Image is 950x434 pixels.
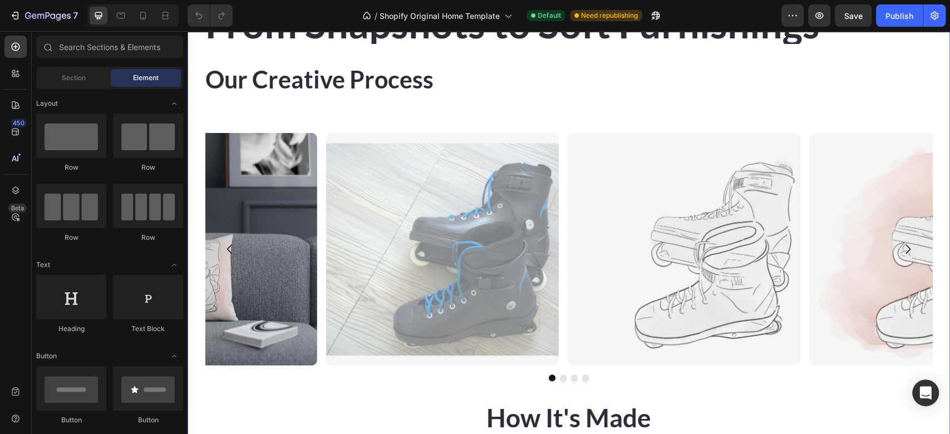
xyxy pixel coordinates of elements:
span: Toggle open [165,347,183,365]
img: gempages_577422337901593315-8d302475-24e2-4e6e-afe0-a3cac2c95ff6.jpg [621,102,854,334]
span: Text [36,260,50,270]
button: 7 [4,4,83,27]
div: 450 [11,119,27,127]
button: Dot [383,343,390,350]
span: Element [133,73,159,83]
div: Publish [885,10,913,22]
button: Save [835,4,872,27]
p: How It's Made [19,369,744,405]
span: Button [36,351,57,361]
p: 7 [73,9,78,22]
span: Shopify Original Home Template [380,10,500,22]
span: Need republishing [581,11,638,21]
span: Default [538,11,561,21]
div: Button [36,415,106,425]
div: Heading [36,324,106,334]
button: Dot [395,343,401,350]
div: Beta [8,204,27,213]
button: Dot [361,343,368,350]
button: Dot [372,343,379,350]
div: Button [113,415,183,425]
span: Toggle open [165,256,183,274]
div: Open Intercom Messenger [912,379,939,406]
span: Layout [36,98,58,108]
button: Publish [876,4,923,27]
span: Section [62,73,86,83]
input: Search Sections & Elements [36,36,183,58]
span: Save [844,11,863,21]
iframe: Design area [188,31,950,434]
div: Text Block [113,324,183,334]
img: gempages_577422337901593315-2f3b2ce9-746e-4636-80f2-3889b2c51904.jpg [380,102,613,334]
button: Carousel Next Arrow [705,203,736,234]
span: Toggle open [165,95,183,112]
div: Row [113,233,183,243]
span: / [375,10,377,22]
div: Row [113,162,183,172]
div: Undo/Redo [188,4,233,27]
div: Row [36,162,106,172]
div: Row [36,233,106,243]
